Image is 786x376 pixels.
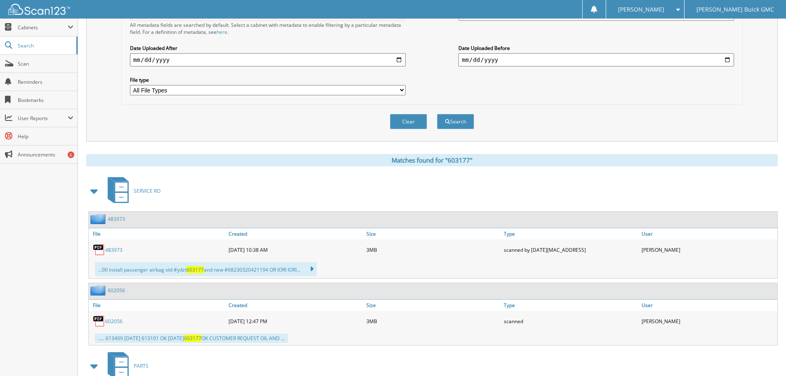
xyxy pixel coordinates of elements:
button: Clear [390,114,427,129]
span: [PERSON_NAME] [618,7,664,12]
div: All metadata fields are searched by default. Select a cabinet with metadata to enable filtering b... [130,21,406,35]
input: start [130,53,406,66]
a: User [640,228,777,239]
img: scan123-logo-white.svg [8,4,70,15]
div: [DATE] 12:47 PM [227,313,364,329]
div: [PERSON_NAME] [640,241,777,258]
a: SERVICE RO [103,175,161,207]
button: Search [437,114,474,129]
span: Search [18,42,72,49]
label: File type [130,76,406,83]
div: scanned [502,313,640,329]
img: folder2.png [90,285,108,296]
a: Created [227,228,364,239]
span: Announcements [18,151,73,158]
span: Cabinets [18,24,68,31]
img: PDF.png [93,315,105,327]
div: scanned by [DATE][MAC_ADDRESS] [502,241,640,258]
div: ...00 install passenger airbag old #ydzt and new #68230320421194 OR IORI IORI... [95,262,317,276]
img: PDF.png [93,244,105,256]
a: 483973 [108,215,125,222]
div: 3MB [364,313,502,329]
span: 603177 [184,335,201,342]
a: 602056 [105,318,123,325]
span: [PERSON_NAME] Buick GMC [696,7,774,12]
a: Size [364,300,502,311]
a: User [640,300,777,311]
div: [PERSON_NAME] [640,313,777,329]
a: 602056 [108,287,125,294]
div: Matches found for "603177" [86,154,778,166]
label: Date Uploaded Before [458,45,734,52]
div: 6 [68,151,74,158]
span: Bookmarks [18,97,73,104]
div: 3MB [364,241,502,258]
span: PARTS [134,362,149,369]
a: Size [364,228,502,239]
span: SERVICE RO [134,187,161,194]
div: [DATE] 10:38 AM [227,241,364,258]
span: Reminders [18,78,73,85]
a: Type [502,300,640,311]
label: Date Uploaded After [130,45,406,52]
img: folder2.png [90,214,108,224]
span: User Reports [18,115,68,122]
span: Help [18,133,73,140]
a: File [89,228,227,239]
div: ..... 613409 [DATE] 613101 OK [DATE] OK CUSTOMER REQUEST OIL AND ... [95,333,288,343]
input: end [458,53,734,66]
a: here [217,28,227,35]
span: Scan [18,60,73,67]
a: Created [227,300,364,311]
a: 483973 [105,246,123,253]
a: File [89,300,227,311]
a: Type [502,228,640,239]
span: 603177 [186,266,204,273]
